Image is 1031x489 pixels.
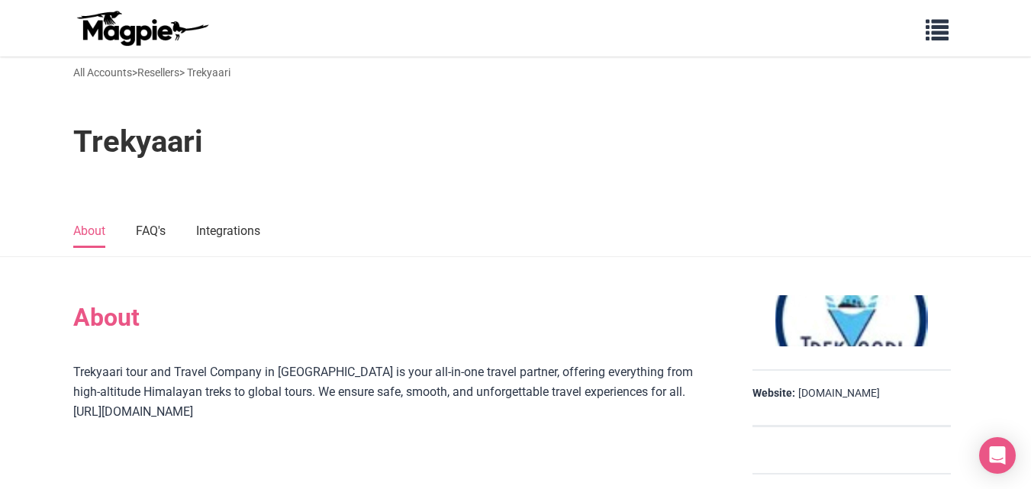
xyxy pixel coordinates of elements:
[73,10,211,47] img: logo-ab69f6fb50320c5b225c76a69d11143b.png
[752,386,795,401] strong: Website:
[73,124,203,160] h1: Trekyaari
[73,216,105,248] a: About
[73,303,714,332] h2: About
[136,216,166,248] a: FAQ's
[73,362,714,421] div: Trekyaari tour and Travel Company in [GEOGRAPHIC_DATA] is your all-in-one travel partner, offerin...
[798,386,880,401] a: [DOMAIN_NAME]
[73,64,230,81] div: > > Trekyaari
[775,295,928,346] img: Trekyaari logo
[137,66,179,79] a: Resellers
[979,437,1016,474] div: Open Intercom Messenger
[73,66,132,79] a: All Accounts
[196,216,260,248] a: Integrations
